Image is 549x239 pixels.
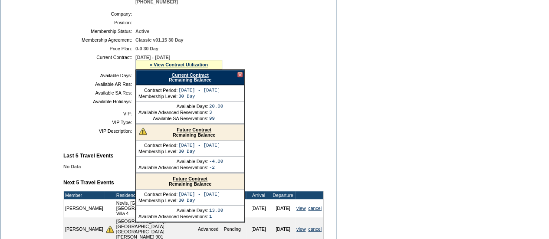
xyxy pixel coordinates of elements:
[63,164,331,169] div: No Data
[64,191,105,199] td: Member
[136,124,244,141] div: Remaining Balance
[138,143,178,148] td: Contract Period:
[178,94,220,99] td: 30 Day
[136,174,244,190] div: Remaining Balance
[67,20,132,25] td: Position:
[67,111,132,116] td: VIP:
[171,72,208,78] a: Current Contract
[308,226,322,232] a: cancel
[138,88,178,93] td: Contract Period:
[67,128,132,134] td: VIP Description:
[115,191,197,199] td: Residence
[67,82,132,87] td: Available AR Res:
[178,192,220,197] td: [DATE] - [DATE]
[178,149,220,154] td: 30 Day
[67,120,132,125] td: VIP Type:
[209,110,223,115] td: 3
[67,73,132,78] td: Available Days:
[138,192,178,197] td: Contract Period:
[138,198,178,203] td: Membership Level:
[296,226,306,232] a: view
[247,191,271,199] td: Arrival
[138,159,208,164] td: Available Days:
[135,46,158,51] span: 0-0 30 Day
[63,153,113,159] b: Last 5 Travel Events
[177,127,211,132] a: Future Contract
[67,11,132,16] td: Company:
[139,127,147,135] img: There are insufficient days and/or tokens to cover this reservation
[67,37,132,43] td: Membership Agreement:
[296,206,306,211] a: view
[173,176,207,181] a: Future Contract
[247,199,271,217] td: [DATE]
[209,214,223,219] td: 1
[138,214,208,219] td: Available Advanced Reservations:
[67,90,132,95] td: Available SA Res:
[135,37,183,43] span: Classic v01.15 30 Day
[178,88,220,93] td: [DATE] - [DATE]
[178,198,220,203] td: 30 Day
[308,206,322,211] a: cancel
[67,99,132,104] td: Available Holidays:
[271,199,295,217] td: [DATE]
[138,149,178,154] td: Membership Level:
[178,143,220,148] td: [DATE] - [DATE]
[138,165,208,170] td: Available Advanced Reservations:
[135,55,170,60] span: [DATE] - [DATE]
[67,29,132,34] td: Membership Status:
[209,104,223,109] td: 20.00
[138,208,208,213] td: Available Days:
[135,29,149,34] span: Active
[67,55,132,69] td: Current Contract:
[67,46,132,51] td: Price Plan:
[138,104,208,109] td: Available Days:
[209,159,223,164] td: -4.00
[64,199,105,217] td: [PERSON_NAME]
[138,110,208,115] td: Available Advanced Reservations:
[271,191,295,199] td: Departure
[209,165,223,170] td: -2
[209,116,223,121] td: 99
[115,199,197,217] td: Nevis, [GEOGRAPHIC_DATA] - [GEOGRAPHIC_DATA] Villa 4
[209,208,223,213] td: 13.00
[136,70,244,85] div: Remaining Balance
[63,180,114,186] b: Next 5 Travel Events
[150,62,208,67] a: » View Contract Utilization
[138,116,208,121] td: Available SA Reservations:
[106,225,114,233] img: There are insufficient days and/or tokens to cover this reservation
[138,94,178,99] td: Membership Level:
